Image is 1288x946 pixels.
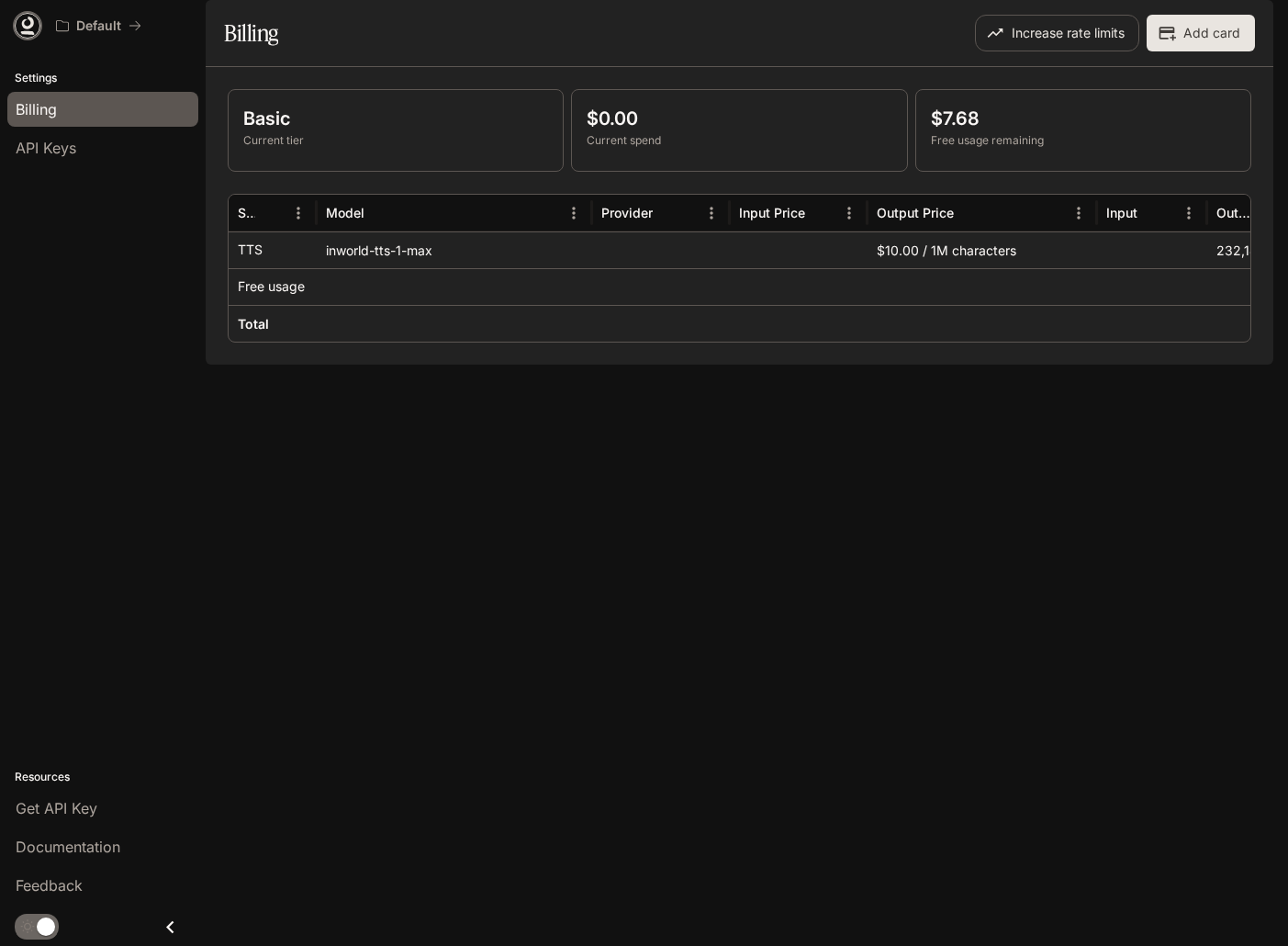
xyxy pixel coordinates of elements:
[238,277,305,296] p: Free usage
[257,199,285,227] button: Sort
[655,199,682,227] button: Sort
[956,199,983,227] button: Sort
[285,199,312,227] button: Menu
[1175,199,1203,227] button: Menu
[587,105,891,132] p: $0.00
[807,199,834,227] button: Sort
[224,15,278,51] h1: Billing
[317,231,592,268] div: inworld-tts-1-max
[238,205,255,220] div: Service
[1216,205,1256,220] div: Output
[243,132,548,149] p: Current tier
[1139,199,1167,227] button: Sort
[238,315,269,333] h6: Total
[243,105,548,132] p: Basic
[835,199,863,227] button: Menu
[1065,199,1092,227] button: Menu
[1147,15,1255,51] button: Add card
[698,199,725,227] button: Menu
[76,18,121,34] p: Default
[326,205,364,220] div: Model
[238,241,263,259] p: TTS
[975,15,1139,51] button: Increase rate limits
[739,205,805,220] div: Input Price
[931,132,1236,149] p: Free usage remaining
[366,199,394,227] button: Sort
[560,199,588,227] button: Menu
[601,205,653,220] div: Provider
[868,231,1097,268] div: $10.00 / 1M characters
[1106,205,1137,220] div: Input
[877,205,954,220] div: Output Price
[587,132,891,149] p: Current spend
[931,105,1236,132] p: $7.68
[48,7,150,44] button: All workspaces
